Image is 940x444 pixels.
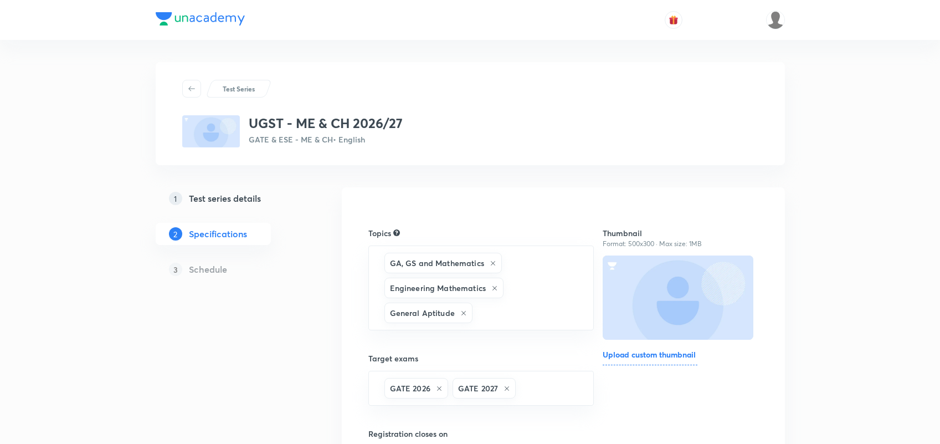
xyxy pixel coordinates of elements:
[169,263,182,276] p: 3
[169,192,182,205] p: 1
[368,353,594,364] h6: Target exams
[156,12,245,28] a: Company Logo
[189,192,261,205] h5: Test series details
[669,15,679,25] img: avatar
[189,263,227,276] h5: Schedule
[156,12,245,25] img: Company Logo
[390,382,430,394] h6: GATE 2026
[390,307,455,319] h6: General Aptitude
[368,227,391,239] h6: Topics
[603,227,758,239] h6: Thumbnail
[603,349,697,365] h6: Upload custom thumbnail
[601,254,754,340] img: Thumbnail
[587,287,589,289] button: Open
[393,228,400,238] div: Search for topics
[169,227,182,241] p: 2
[390,257,484,269] h6: GA, GS and Mathematics
[766,11,785,29] img: Coolm
[368,428,585,440] h6: Registration closes on
[390,282,486,294] h6: Engineering Mathematics
[182,115,240,147] img: fallback-thumbnail.png
[223,84,255,94] p: Test Series
[249,134,403,145] p: GATE & ESE - ME & CH • English
[665,11,682,29] button: avatar
[249,115,403,131] h3: UGST - ME & CH 2026/27
[603,239,758,249] p: Format: 500x300 · Max size: 1MB
[156,187,306,210] a: 1Test series details
[189,227,247,241] h5: Specifications
[587,387,589,390] button: Open
[458,382,498,394] h6: GATE 2027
